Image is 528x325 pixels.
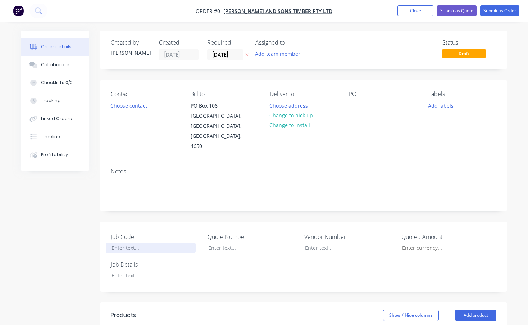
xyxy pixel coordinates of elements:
button: Choose contact [107,100,151,110]
button: Add product [455,310,496,321]
div: Assigned to [255,39,327,46]
div: Created [159,39,199,46]
div: PO Box 106[GEOGRAPHIC_DATA], [GEOGRAPHIC_DATA], [GEOGRAPHIC_DATA], 4650 [185,100,256,152]
div: Status [442,39,496,46]
div: Notes [111,168,496,175]
div: Order details [41,44,72,50]
span: Draft [442,49,486,58]
button: Linked Orders [21,110,89,128]
img: Factory [13,5,24,16]
div: Products [111,311,136,320]
button: Timeline [21,128,89,146]
label: Quote Number [208,233,297,241]
div: Created by [111,39,150,46]
input: Enter currency... [396,243,491,253]
div: PO [349,91,417,98]
button: Change to install [265,120,314,130]
div: Profitability [41,152,68,158]
button: Submit as Quote [437,5,477,16]
div: Tracking [41,98,61,104]
label: Vendor Number [304,233,394,241]
div: Collaborate [41,62,69,68]
div: Checklists 0/0 [41,80,73,86]
div: Labels [428,91,496,98]
label: Job Details [111,260,201,269]
div: PO Box 106 [191,101,250,111]
label: Quoted Amount [401,233,491,241]
button: Profitability [21,146,89,164]
button: Submit as Order [480,5,519,16]
div: Deliver to [270,91,338,98]
span: Order #0 - [196,8,223,14]
a: [PERSON_NAME] and Sons Timber Pty Ltd [223,8,332,14]
button: Add labels [424,100,458,110]
button: Checklists 0/0 [21,74,89,92]
label: Job Code [111,233,201,241]
button: Collaborate [21,56,89,74]
div: Linked Orders [41,116,72,122]
div: Bill to [190,91,258,98]
button: Show / Hide columns [383,310,439,321]
button: Close [397,5,433,16]
button: Add team member [255,49,304,59]
div: Timeline [41,134,60,140]
div: [PERSON_NAME] [111,49,150,57]
button: Add team member [251,49,304,59]
div: [GEOGRAPHIC_DATA], [GEOGRAPHIC_DATA], [GEOGRAPHIC_DATA], 4650 [191,111,250,151]
button: Choose address [265,100,311,110]
button: Tracking [21,92,89,110]
button: Change to pick up [265,110,317,120]
div: Contact [111,91,179,98]
button: Order details [21,38,89,56]
div: Required [207,39,247,46]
